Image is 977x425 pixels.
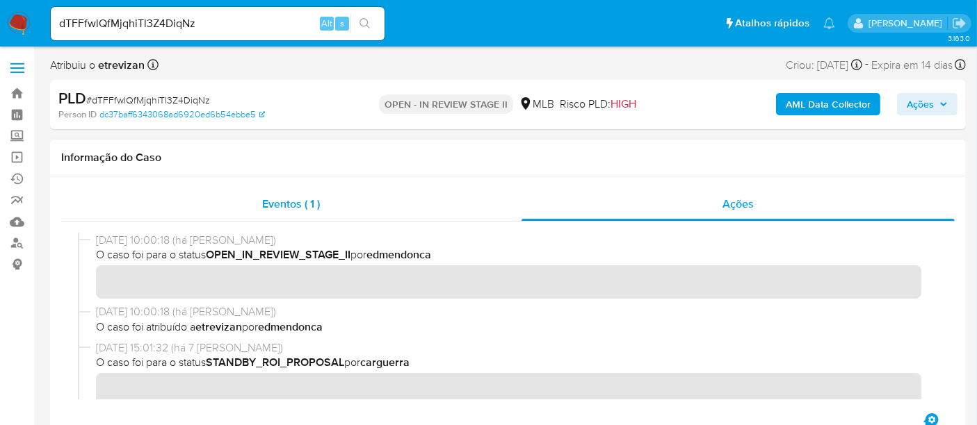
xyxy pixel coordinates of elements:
span: Atribuiu o [50,58,145,73]
span: # dTFFfwlQfMjqhiTl3Z4DiqNz [86,93,210,107]
b: etrevizan [95,57,145,73]
span: Alt [321,17,332,30]
p: erico.trevizan@mercadopago.com.br [869,17,947,30]
span: Atalhos rápidos [735,16,809,31]
b: AML Data Collector [786,93,871,115]
span: Risco PLD: [560,97,636,112]
button: Ações [897,93,958,115]
span: s [340,17,344,30]
b: Person ID [58,108,97,121]
p: OPEN - IN REVIEW STAGE II [379,94,513,114]
input: Pesquise usuários ou casos... [51,15,385,33]
a: Sair [952,16,967,31]
b: PLD [58,87,86,109]
span: - [865,56,869,74]
span: Ações [907,93,934,115]
button: AML Data Collector [776,93,880,115]
button: search-icon [350,14,379,33]
a: dc37baff6343068ad6920ed6b54ebbe5 [99,108,265,121]
span: Ações [722,196,754,212]
span: Expira em 14 dias [871,58,953,73]
span: HIGH [611,96,636,112]
span: Eventos ( 1 ) [262,196,320,212]
div: MLB [519,97,554,112]
a: Notificações [823,17,835,29]
h1: Informação do Caso [61,151,955,165]
div: Criou: [DATE] [786,56,862,74]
